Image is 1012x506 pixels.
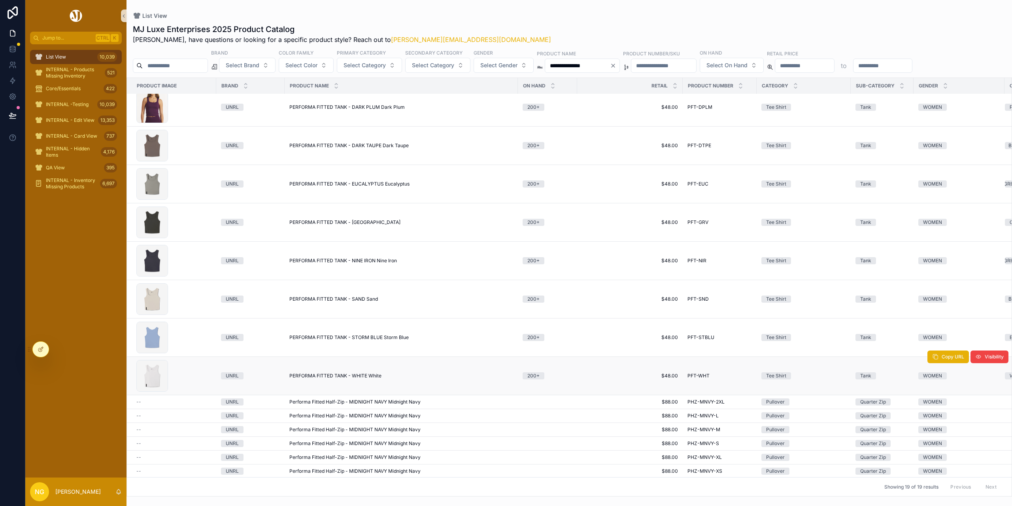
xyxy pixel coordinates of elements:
a: Quarter Zip [855,454,909,461]
a: Pullover [761,468,846,475]
a: [PERSON_NAME][EMAIL_ADDRESS][DOMAIN_NAME] [391,36,551,44]
div: Tee Shirt [766,180,786,188]
a: Tank [855,257,909,264]
a: Core/Essentials422 [30,81,122,96]
div: Tank [860,219,871,226]
label: Brand [211,49,228,56]
a: $88.00 [582,454,678,461]
a: WOMEN [918,334,1000,341]
div: Pullover [766,454,785,461]
a: WOMEN [918,454,1000,461]
div: WOMEN [923,334,942,341]
a: Performa Fitted Half-Zip - MIDNIGHT NAVY Midnight Navy [289,426,513,433]
span: $48.00 [582,334,678,341]
a: Pullover [761,398,846,406]
span: $88.00 [582,468,678,474]
span: -- [136,399,141,405]
a: Pullover [761,412,846,419]
button: Visibility [970,351,1008,363]
span: PFT-NIR [687,258,706,264]
div: Tee Shirt [766,372,786,379]
span: Select Category [412,61,454,69]
a: WOMEN [918,180,1000,188]
a: PHZ-MNVY-M [687,426,752,433]
a: WOMEN [918,468,1000,475]
a: -- [136,468,211,474]
span: PERFORMA FITTED TANK - NINE IRON Nine Iron [289,258,397,264]
span: Jump to... [42,35,93,41]
label: Gender [474,49,493,56]
span: INTERNAL - Hidden Items [46,146,98,158]
a: PFT-GRV [687,219,752,226]
a: $48.00 [582,373,678,379]
div: 200+ [527,180,540,188]
a: $48.00 [582,258,678,264]
a: UNRL [221,296,280,303]
label: Retail Price [767,50,798,57]
a: Tee Shirt [761,372,846,379]
div: 4,176 [101,147,117,157]
div: WOMEN [923,296,942,303]
div: Quarter Zip [860,398,886,406]
a: Performa Fitted Half-Zip - MIDNIGHT NAVY Midnight Navy [289,399,513,405]
div: Quarter Zip [860,426,886,433]
div: Tank [860,180,871,188]
div: Tee Shirt [766,142,786,149]
div: UNRL [226,440,239,447]
div: scrollable content [25,44,126,201]
a: List View10,039 [30,50,122,64]
button: Jump to...CtrlK [30,32,122,44]
a: PHZ-MNVY-XS [687,468,752,474]
a: Tank [855,219,909,226]
button: Select Button [700,58,764,73]
a: Tank [855,296,909,303]
span: QA View [46,165,65,171]
span: PFT-DTPE [687,142,711,149]
span: Gender [919,83,938,89]
a: Quarter Zip [855,440,909,447]
button: Select Button [474,58,534,73]
a: $88.00 [582,426,678,433]
a: PFT-EUC [687,181,752,187]
span: $48.00 [582,104,678,110]
a: 200+ [523,219,572,226]
div: UNRL [226,219,239,226]
span: PFT-STBLU [687,334,714,341]
a: PERFORMA FITTED TANK - STORM BLUE Storm Blue [289,334,513,341]
div: WOMEN [923,180,942,188]
span: Retail [651,83,668,89]
a: Tee Shirt [761,296,846,303]
a: 200+ [523,142,572,149]
a: $88.00 [582,399,678,405]
span: Performa Fitted Half-Zip - MIDNIGHT NAVY Midnight Navy [289,440,421,447]
a: $88.00 [582,413,678,419]
div: Tank [860,257,871,264]
div: Quarter Zip [860,468,886,475]
a: $48.00 [582,181,678,187]
div: 200+ [527,219,540,226]
a: PERFORMA FITTED TANK - WHITE White [289,373,513,379]
a: Tank [855,142,909,149]
div: Quarter Zip [860,454,886,461]
div: Pullover [766,412,785,419]
span: -- [136,454,141,461]
div: UNRL [226,104,239,111]
span: Ctrl [96,34,110,42]
span: PFT-WHT [687,373,710,379]
span: Copy URL [942,354,964,360]
span: Performa Fitted Half-Zip - MIDNIGHT NAVY Midnight Navy [289,413,421,419]
a: Quarter Zip [855,412,909,419]
a: Performa Fitted Half-Zip - MIDNIGHT NAVY Midnight Navy [289,413,513,419]
div: UNRL [226,398,239,406]
a: UNRL [221,104,280,111]
span: Product Image [137,83,177,89]
span: INTERNAL -Testing [46,101,89,108]
span: PFT-EUC [687,181,708,187]
button: Select Button [405,58,470,73]
span: INTERNAL - Edit View [46,117,94,123]
span: -- [136,440,141,447]
div: 200+ [527,372,540,379]
a: WOMEN [918,372,1000,379]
